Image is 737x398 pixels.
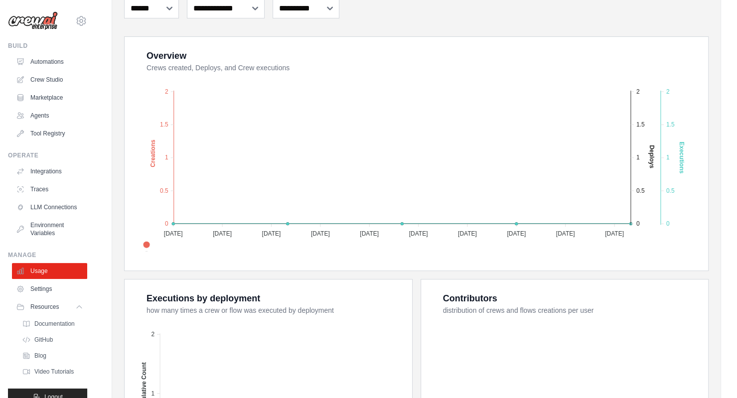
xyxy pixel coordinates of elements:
text: Executions [678,142,685,174]
tspan: [DATE] [360,230,379,237]
a: Video Tutorials [18,365,87,379]
tspan: [DATE] [164,230,183,237]
tspan: 1 [636,154,640,161]
tspan: 1.5 [666,121,675,128]
tspan: [DATE] [507,230,526,237]
a: Documentation [18,317,87,331]
tspan: [DATE] [458,230,477,237]
a: Tool Registry [12,126,87,141]
a: Integrations [12,163,87,179]
tspan: 0 [165,220,168,227]
span: Documentation [34,320,75,328]
text: Deploys [648,145,655,168]
tspan: 1 [151,390,154,397]
text: Creations [149,139,156,167]
tspan: [DATE] [213,230,232,237]
tspan: 0.5 [160,187,168,194]
a: Marketplace [12,90,87,106]
div: Executions by deployment [147,291,260,305]
a: GitHub [18,333,87,347]
span: GitHub [34,336,53,344]
tspan: 2 [151,331,154,338]
tspan: [DATE] [409,230,428,237]
tspan: 1.5 [636,121,645,128]
dt: distribution of crews and flows creations per user [443,305,697,315]
img: Logo [8,11,58,30]
div: Operate [8,151,87,159]
tspan: 2 [666,88,670,95]
a: LLM Connections [12,199,87,215]
tspan: 2 [636,88,640,95]
span: Resources [30,303,59,311]
dt: Crews created, Deploys, and Crew executions [147,63,696,73]
tspan: 0 [636,220,640,227]
tspan: [DATE] [262,230,281,237]
tspan: [DATE] [605,230,624,237]
a: Blog [18,349,87,363]
tspan: 2 [165,88,168,95]
div: Overview [147,49,186,63]
div: Contributors [443,291,497,305]
a: Automations [12,54,87,70]
tspan: [DATE] [311,230,330,237]
tspan: 0.5 [666,187,675,194]
tspan: [DATE] [556,230,575,237]
a: Usage [12,263,87,279]
tspan: 0 [666,220,670,227]
a: Crew Studio [12,72,87,88]
a: Settings [12,281,87,297]
tspan: 1 [666,154,670,161]
dt: how many times a crew or flow was executed by deployment [147,305,400,315]
div: Build [8,42,87,50]
a: Traces [12,181,87,197]
div: Manage [8,251,87,259]
tspan: 0.5 [636,187,645,194]
span: Blog [34,352,46,360]
tspan: 1 [165,154,168,161]
span: Video Tutorials [34,368,74,376]
a: Environment Variables [12,217,87,241]
tspan: 1.5 [160,121,168,128]
a: Agents [12,108,87,124]
button: Resources [12,299,87,315]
